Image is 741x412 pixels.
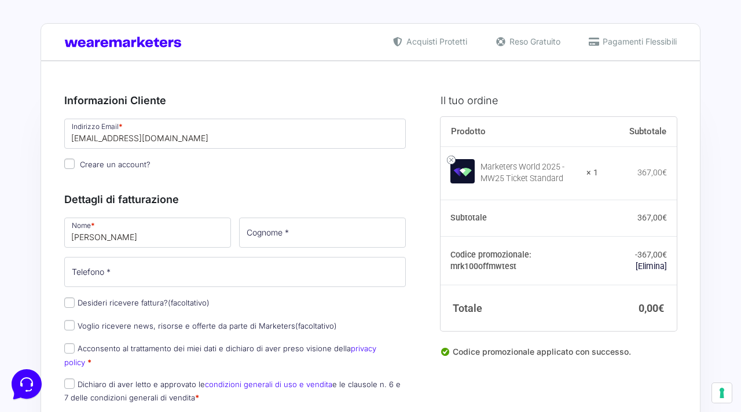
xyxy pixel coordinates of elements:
[64,192,406,207] h3: Dettagli di fatturazione
[80,306,152,332] button: Messaggi
[441,285,598,331] th: Totale
[662,168,667,177] span: €
[598,117,677,147] th: Subtotale
[64,344,376,366] a: privacy policy
[64,218,231,248] input: Nome *
[37,65,60,88] img: dark
[64,320,75,330] input: Voglio ricevere news, risorse e offerte da parte di Marketers(facoltativo)
[64,119,406,149] input: Indirizzo Email *
[123,144,213,153] a: Apri Centro Assistenza
[441,117,598,147] th: Prodotto
[598,237,677,285] td: -
[9,9,195,28] h2: Ciao da Marketers 👋
[662,213,667,222] span: €
[26,168,189,180] input: Cerca un articolo...
[662,250,667,259] span: €
[64,257,406,287] input: Telefono *
[637,250,667,259] span: 367,00
[64,344,376,366] label: Acconsento al trattamento dei miei dati e dichiaro di aver preso visione della
[19,65,42,88] img: dark
[9,306,80,332] button: Home
[64,378,75,389] input: Dichiaro di aver letto e approvato lecondizioni generali di uso e venditae le clausole n. 6 e 7 d...
[480,161,579,185] div: Marketers World 2025 - MW25 Ticket Standard
[64,159,75,169] input: Creare un account?
[586,167,598,179] strong: × 1
[64,343,75,354] input: Acconsento al trattamento dei miei dati e dichiaro di aver preso visione dellaprivacy policy
[19,144,90,153] span: Trova una risposta
[9,367,44,402] iframe: Customerly Messenger Launcher
[403,35,467,47] span: Acquisti Protetti
[441,345,677,367] div: Codice promozionale applicato con successo.
[636,262,667,271] a: Rimuovi il codice promozionale mrk100offmwtest
[100,322,131,332] p: Messaggi
[75,104,171,113] span: Inizia una conversazione
[19,46,98,56] span: Le tue conversazioni
[600,35,677,47] span: Pagamenti Flessibili
[64,93,406,108] h3: Informazioni Cliente
[637,168,667,177] bdi: 367,00
[151,306,222,332] button: Aiuto
[450,159,475,183] img: Marketers World 2025 - MW25 Ticket Standard
[56,65,79,88] img: dark
[637,213,667,222] bdi: 367,00
[658,302,664,314] span: €
[35,322,54,332] p: Home
[64,298,210,307] label: Desideri ricevere fattura?
[441,200,598,237] th: Subtotale
[19,97,213,120] button: Inizia una conversazione
[507,35,560,47] span: Reso Gratuito
[441,237,598,285] th: Codice promozionale: mrk100offmwtest
[295,321,337,330] span: (facoltativo)
[168,298,210,307] span: (facoltativo)
[64,297,75,308] input: Desideri ricevere fattura?(facoltativo)
[80,160,151,169] span: Creare un account?
[639,302,664,314] bdi: 0,00
[239,218,406,248] input: Cognome *
[64,380,401,402] label: Dichiaro di aver letto e approvato le e le clausole n. 6 e 7 delle condizioni generali di vendita
[441,93,677,108] h3: Il tuo ordine
[712,383,732,403] button: Le tue preferenze relative al consenso per le tecnologie di tracciamento
[178,322,195,332] p: Aiuto
[64,321,337,330] label: Voglio ricevere news, risorse e offerte da parte di Marketers
[205,380,332,389] a: condizioni generali di uso e vendita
